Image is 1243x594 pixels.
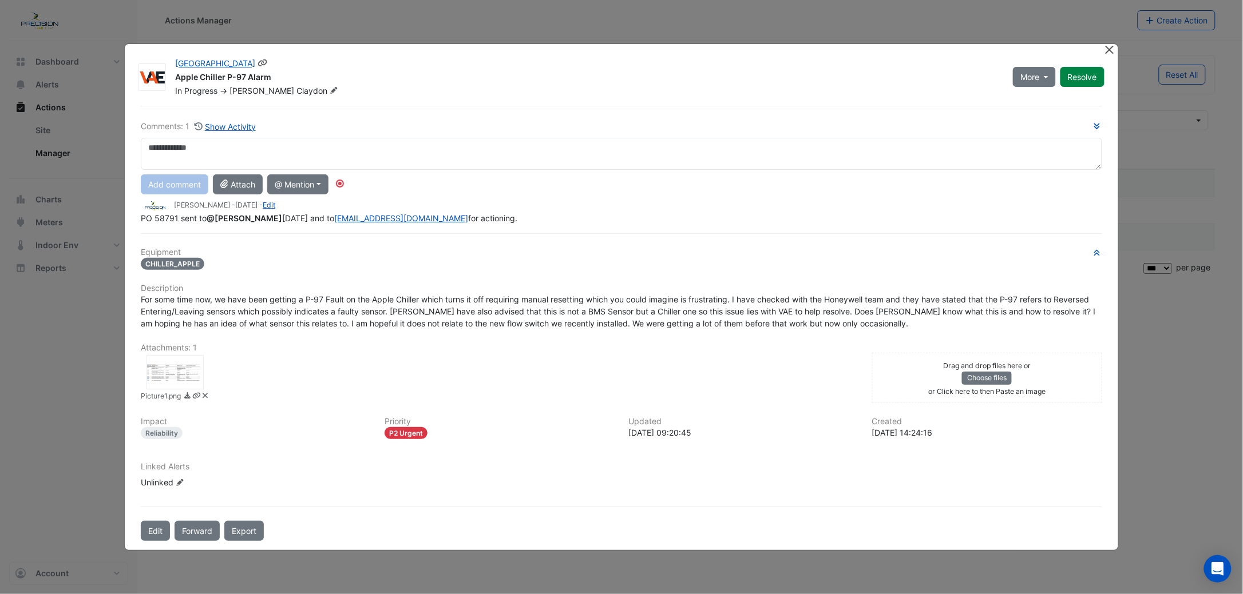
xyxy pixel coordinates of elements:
button: @ Mention [267,174,328,194]
button: More [1013,67,1056,87]
button: Close [1104,44,1116,56]
img: Precision Group [141,200,169,212]
a: Edit [263,201,275,209]
h6: Priority [385,417,615,426]
span: For some time now, we have been getting a P-97 Fault on the Apple Chiller which turns it off requ... [141,294,1098,328]
button: Resolve [1060,67,1105,87]
h6: Linked Alerts [141,462,1102,472]
button: Show Activity [194,120,256,133]
small: Picture1.png [141,391,181,403]
span: Claydon [296,85,341,97]
small: [PERSON_NAME] - - [174,200,275,210]
span: [PERSON_NAME] [229,86,294,95]
div: Apple Chiller P-97 Alarm [175,71,999,85]
a: [GEOGRAPHIC_DATA] [175,58,255,68]
a: Copy link to clipboard [192,391,201,403]
div: [DATE] 09:20:45 [628,426,858,438]
span: Copy link to clipboard [258,58,268,68]
span: 2025-09-10 09:20:45 [235,201,258,209]
div: Unlinked [141,476,278,488]
h6: Updated [628,417,858,426]
button: Edit [141,521,170,541]
a: [EMAIL_ADDRESS][DOMAIN_NAME] [334,213,468,223]
h6: Impact [141,417,371,426]
div: Picture1.png [147,355,204,389]
span: mclaydon@vaegroup.com.au [VAE Group] [207,213,282,223]
small: or Click here to then Paste an image [928,387,1046,396]
span: In Progress [175,86,217,95]
h6: Created [872,417,1102,426]
div: [DATE] 14:24:16 [872,426,1102,438]
button: Attach [213,174,263,194]
span: PO 58791 sent to [DATE] and to for actioning. [141,213,517,223]
a: Download [183,391,192,403]
span: CHILLER_APPLE [141,258,204,270]
h6: Description [141,284,1102,293]
div: Open Intercom Messenger [1204,555,1232,583]
div: P2 Urgent [385,427,427,439]
small: Drag and drop files here or [943,361,1031,370]
a: Delete [201,391,209,403]
button: Choose files [962,372,1012,384]
div: Comments: 1 [141,120,256,133]
span: -> [220,86,227,95]
div: Tooltip anchor [335,178,345,189]
h6: Equipment [141,248,1102,257]
button: Forward [175,521,220,541]
h6: Attachments: 1 [141,343,1102,353]
div: Reliability [141,427,183,439]
fa-icon: Edit Linked Alerts [176,479,184,487]
a: Export [224,521,264,541]
img: VAE Group [139,71,165,83]
span: More [1020,71,1039,83]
